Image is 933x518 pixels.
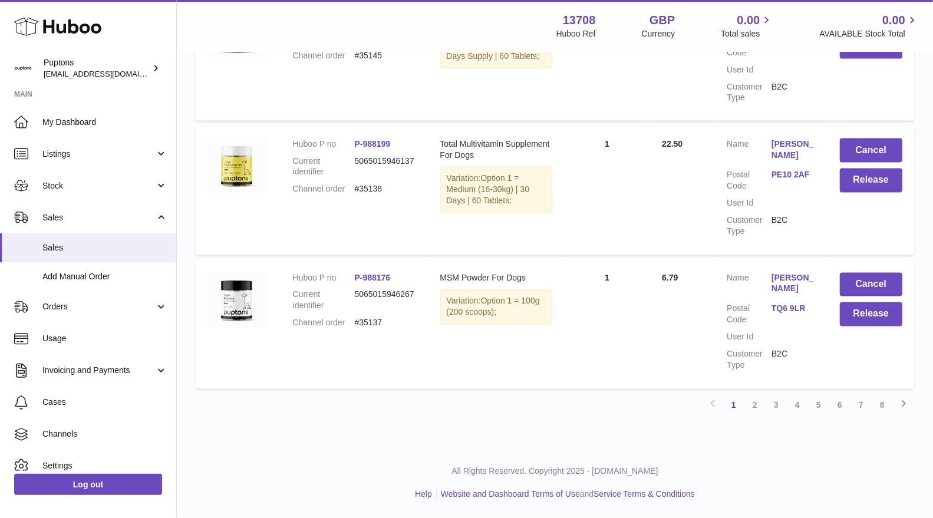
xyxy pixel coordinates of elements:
[440,289,553,325] div: Variation:
[564,261,650,389] td: 1
[355,156,417,178] dd: 5065015946137
[355,184,417,195] dd: #35138
[840,169,902,193] button: Release
[772,215,816,237] dd: B2C
[662,273,678,283] span: 6.79
[772,170,816,181] a: PE10 2AF
[727,170,772,192] dt: Postal Code
[440,273,553,284] div: MSM Powder For Dogs
[772,349,816,371] dd: B2C
[727,81,772,104] dt: Customer Type
[772,273,816,295] a: [PERSON_NAME]
[42,180,155,192] span: Stock
[42,333,167,344] span: Usage
[829,395,850,416] a: 6
[293,156,355,178] dt: Current identifier
[564,127,650,255] td: 1
[819,28,919,39] span: AVAILABLE Stock Total
[772,303,816,315] a: TQ6 9LR
[207,138,266,194] img: TotalMultivitaminTablets120.jpg
[186,466,924,477] p: All Rights Reserved. Copyright 2025 - [DOMAIN_NAME]
[42,365,155,376] span: Invoicing and Payments
[355,273,391,283] a: P-988176
[42,271,167,282] span: Add Manual Order
[787,395,808,416] a: 4
[642,28,675,39] div: Currency
[721,28,773,39] span: Total sales
[727,349,772,371] dt: Customer Type
[594,490,695,499] a: Service Terms & Conditions
[744,395,766,416] a: 2
[415,490,432,499] a: Help
[727,215,772,237] dt: Customer Type
[850,395,872,416] a: 7
[293,318,355,329] dt: Channel order
[207,273,266,328] img: TotalPetsMSMPowderForDogs_ffb90623-83ef-4257-86e1-6a44a59590c6.jpg
[440,138,553,161] div: Total Multivitamin Supplement For Dogs
[42,301,155,312] span: Orders
[293,273,355,284] dt: Huboo P no
[42,117,167,128] span: My Dashboard
[293,138,355,150] dt: Huboo P no
[42,212,155,223] span: Sales
[772,81,816,104] dd: B2C
[447,174,530,206] span: Option 1 = Medium (16-30kg) | 30 Days | 60 Tablets;
[882,12,905,28] span: 0.00
[727,64,772,75] dt: User Id
[42,149,155,160] span: Listings
[447,29,539,61] span: Option 1 = Medium (16-30kg) | 30 Days Supply | 60 Tablets;
[447,296,540,317] span: Option 1 = 100g (200 scoops);
[293,289,355,312] dt: Current identifier
[727,332,772,343] dt: User Id
[42,242,167,253] span: Sales
[44,57,150,80] div: Puptons
[772,138,816,161] a: [PERSON_NAME]
[42,397,167,408] span: Cases
[437,489,695,500] li: and
[355,139,391,149] a: P-988199
[563,12,596,28] strong: 13708
[42,428,167,440] span: Channels
[737,12,760,28] span: 0.00
[440,167,553,213] div: Variation:
[840,138,902,163] button: Cancel
[14,474,162,495] a: Log out
[840,273,902,297] button: Cancel
[355,289,417,312] dd: 5065015946267
[721,12,773,39] a: 0.00 Total sales
[840,302,902,326] button: Release
[44,69,173,78] span: [EMAIL_ADDRESS][DOMAIN_NAME]
[727,273,772,298] dt: Name
[42,460,167,471] span: Settings
[650,12,675,28] strong: GBP
[808,395,829,416] a: 5
[819,12,919,39] a: 0.00 AVAILABLE Stock Total
[355,50,417,61] dd: #35145
[355,318,417,329] dd: #35137
[293,184,355,195] dt: Channel order
[766,395,787,416] a: 3
[872,395,893,416] a: 8
[727,138,772,164] dt: Name
[14,60,32,77] img: hello@puptons.com
[556,28,596,39] div: Huboo Ref
[723,395,744,416] a: 1
[727,303,772,326] dt: Postal Code
[441,490,580,499] a: Website and Dashboard Terms of Use
[727,198,772,209] dt: User Id
[293,50,355,61] dt: Channel order
[662,139,683,149] span: 22.50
